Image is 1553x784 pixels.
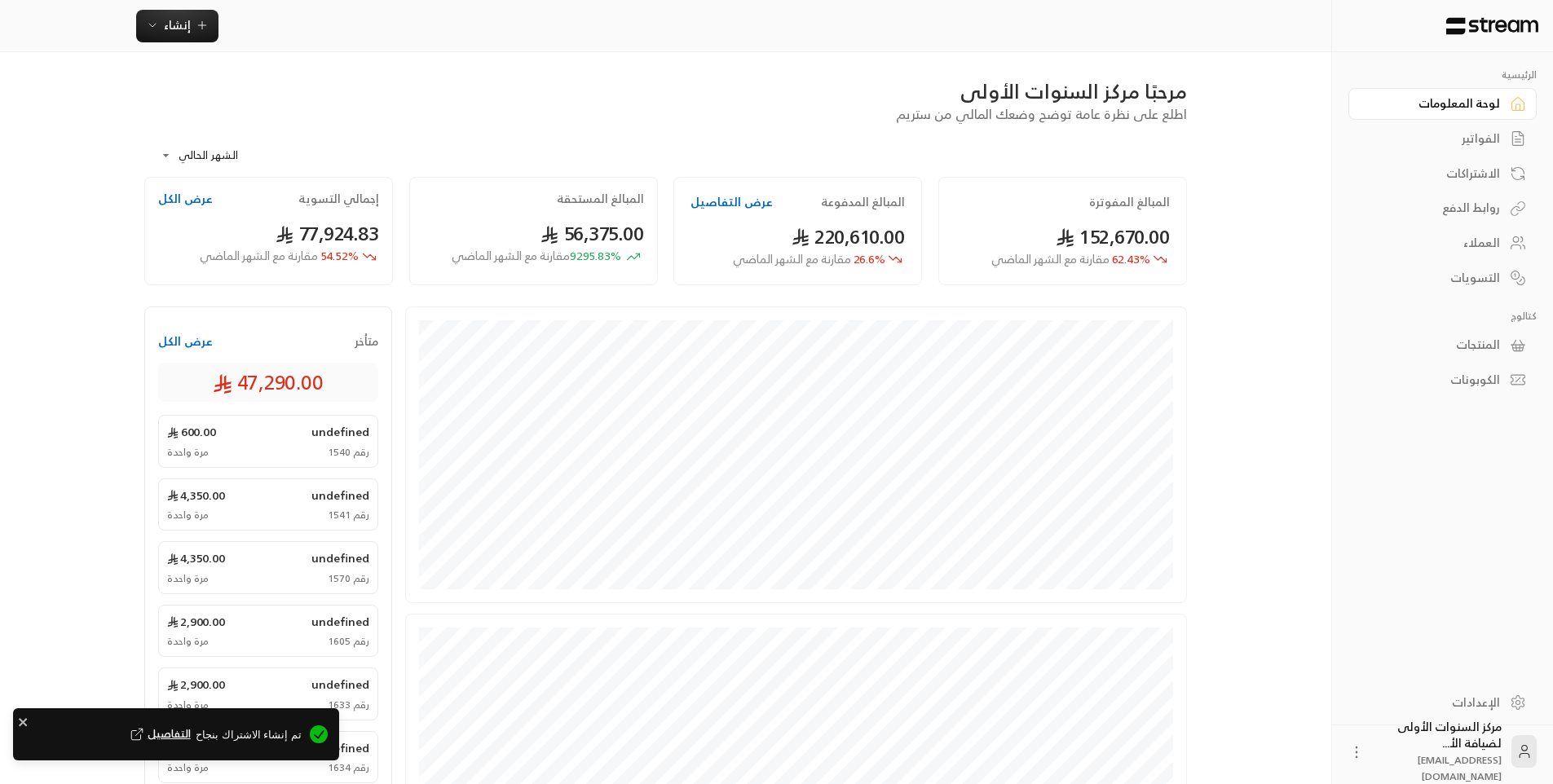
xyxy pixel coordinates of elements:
span: مرة واحدة [167,698,209,711]
div: الاشتراكات [1369,165,1500,182]
span: 54.52 % [200,248,359,265]
div: روابط الدفع [1369,200,1500,216]
span: 4,350.00 [167,550,225,566]
span: مرة واحدة [167,509,209,522]
button: عرض الكل [158,191,213,207]
span: تم إنشاء الاشتراك بنجاح [24,726,302,745]
button: عرض الكل [158,333,213,350]
a: الفواتير [1348,123,1537,155]
span: 47,290.00 [213,369,324,395]
span: 56,375.00 [540,217,644,250]
h2: المبالغ المدفوعة [821,194,905,210]
span: رقم 1633 [328,698,369,711]
button: عرض التفاصيل [690,194,773,210]
a: المنتجات [1348,329,1537,361]
span: رقم 1540 [328,446,369,459]
span: رقم 1634 [328,761,369,774]
span: رقم 1605 [328,635,369,648]
h2: إجمالي التسوية [298,191,379,207]
span: 4,350.00 [167,487,225,504]
span: مقارنة مع الشهر الماضي [200,245,318,266]
span: مقارنة مع الشهر الماضي [733,249,851,269]
h2: المبالغ المفوترة [1089,194,1170,210]
div: مرحبًا مركز السنوات الأولى [144,78,1187,104]
a: الاشتراكات [1348,157,1537,189]
span: مقارنة مع الشهر الماضي [452,245,570,266]
span: 2,900.00 [167,676,225,693]
div: الإعدادات [1369,694,1500,711]
span: رقم 1541 [328,509,369,522]
button: إنشاء [136,10,218,42]
div: التسويات [1369,270,1500,286]
span: 62.43 % [991,251,1150,268]
span: 152,670.00 [1056,220,1170,253]
div: العملاء [1369,235,1500,251]
span: undefined [311,487,369,504]
span: 2,900.00 [167,614,225,630]
span: إنشاء [164,15,191,35]
div: مركز السنوات الأولى لضيافة الأ... [1374,719,1502,784]
div: لوحة المعلومات [1369,95,1500,112]
span: اطلع على نظرة عامة توضح وضعك المالي من ستريم [896,103,1187,126]
span: مرة واحدة [167,572,209,585]
span: مرة واحدة [167,635,209,648]
span: undefined [311,676,369,693]
a: لوحة المعلومات [1348,88,1537,120]
button: close [18,713,29,729]
span: undefined [311,424,369,440]
span: undefined [311,614,369,630]
span: 26.6 % [733,251,885,268]
h2: المبالغ المستحقة [557,191,644,207]
span: 220,610.00 [792,220,906,253]
span: undefined [311,740,369,756]
p: كتالوج [1348,310,1537,323]
span: 600.00 [167,424,216,440]
a: العملاء [1348,227,1537,259]
div: الكوبونات [1369,372,1500,388]
a: التسويات [1348,262,1537,293]
span: undefined [311,550,369,566]
div: المنتجات [1369,337,1500,353]
span: مقارنة مع الشهر الماضي [991,249,1110,269]
a: الإعدادات [1348,686,1537,718]
div: الشهر الحالي [152,134,275,177]
span: 77,924.83 [276,217,379,250]
span: 9295.83 % [452,248,621,265]
span: رقم 1570 [328,572,369,585]
a: روابط الدفع [1348,192,1537,224]
span: مرة واحدة [167,761,209,774]
span: مرة واحدة [167,446,209,459]
a: الكوبونات [1348,364,1537,396]
span: متأخر [355,333,378,350]
img: Logo [1445,17,1540,35]
button: التفاصيل [127,726,191,742]
p: الرئيسية [1348,68,1537,81]
div: الفواتير [1369,130,1500,147]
